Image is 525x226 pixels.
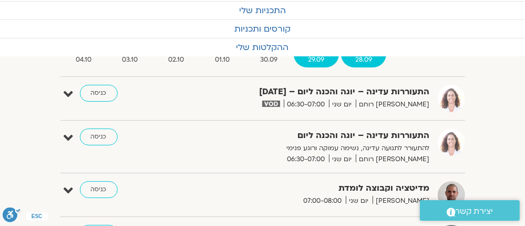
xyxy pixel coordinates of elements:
[373,195,430,207] span: [PERSON_NAME]
[80,129,118,145] a: כניסה
[294,54,338,65] span: 29.09
[204,143,430,154] p: להתעורר לתנועה עדינה, נשימה עמוקה ורוגע פנימי
[204,129,430,143] strong: התעוררות עדינה – יוגה והכנה ליום
[329,99,356,110] span: יום שני
[346,195,373,207] span: יום שני
[204,85,430,99] strong: התעוררות עדינה – יוגה והכנה ליום – [DATE]
[204,181,430,195] strong: מדיטציה וקבוצה לומדת
[154,54,198,65] span: 02.10
[300,195,346,207] span: 07:00-08:00
[61,54,106,65] span: 04.10
[262,101,280,107] img: vodicon
[356,99,430,110] span: [PERSON_NAME] רוחם
[329,154,356,165] span: יום שני
[456,204,493,219] span: יצירת קשר
[356,154,430,165] span: [PERSON_NAME] רוחם
[284,99,329,110] span: 06:30-07:00
[201,54,244,65] span: 01.10
[341,54,386,65] span: 28.09
[80,181,118,198] a: כניסה
[246,54,292,65] span: 30.09
[108,54,152,65] span: 03.10
[80,85,118,102] a: כניסה
[284,154,329,165] span: 06:30-07:00
[420,200,520,221] a: יצירת קשר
